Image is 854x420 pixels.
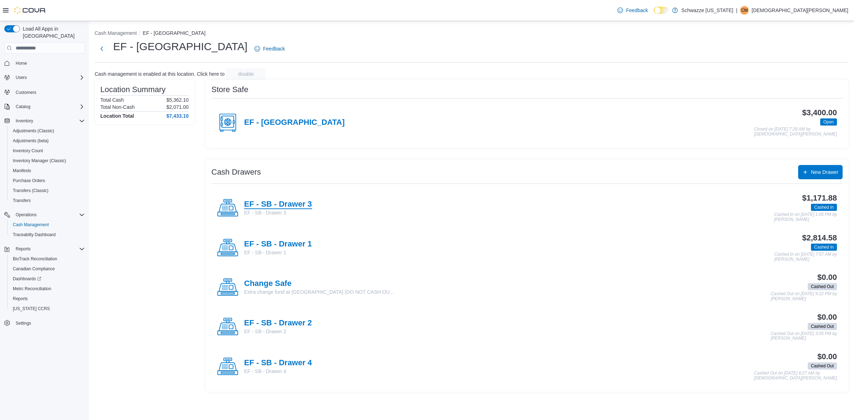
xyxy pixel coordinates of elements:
[244,240,312,249] h4: EF - SB - Drawer 1
[244,200,312,209] h4: EF - SB - Drawer 3
[7,254,88,264] button: BioTrack Reconciliation
[10,166,34,175] a: Manifests
[13,222,49,228] span: Cash Management
[626,7,648,14] span: Feedback
[13,256,57,262] span: BioTrack Reconciliation
[10,137,85,145] span: Adjustments (beta)
[13,168,31,174] span: Manifests
[4,55,85,347] nav: Complex example
[10,220,52,229] a: Cash Management
[774,252,837,262] p: Cashed In on [DATE] 7:57 AM by [PERSON_NAME]
[817,273,837,282] h3: $0.00
[167,97,189,103] p: $5,362.10
[7,136,88,146] button: Adjustments (beta)
[754,371,837,381] p: Cashed Out on [DATE] 8:27 AM by [DEMOGRAPHIC_DATA][PERSON_NAME]
[16,90,36,95] span: Customers
[820,118,837,126] span: Open
[10,196,85,205] span: Transfers
[10,196,33,205] a: Transfers
[10,127,85,135] span: Adjustments (Classic)
[13,59,30,68] a: Home
[817,352,837,361] h3: $0.00
[10,265,85,273] span: Canadian Compliance
[10,186,85,195] span: Transfers (Classic)
[1,244,88,254] button: Reports
[10,147,46,155] a: Inventory Count
[10,294,85,303] span: Reports
[7,126,88,136] button: Adjustments (Classic)
[100,85,165,94] h3: Location Summary
[13,102,85,111] span: Catalog
[752,6,848,15] p: [DEMOGRAPHIC_DATA][PERSON_NAME]
[10,166,85,175] span: Manifests
[10,265,58,273] a: Canadian Compliance
[7,294,88,304] button: Reports
[1,102,88,112] button: Catalog
[10,304,85,313] span: Washington CCRS
[615,3,650,17] a: Feedback
[1,58,88,68] button: Home
[244,319,312,328] h4: EF - SB - Drawer 2
[13,211,39,219] button: Operations
[774,212,837,222] p: Cashed In on [DATE] 1:05 PM by [PERSON_NAME]
[244,249,312,256] p: EF - SB - Drawer 1
[10,127,57,135] a: Adjustments (Classic)
[100,97,124,103] h6: Total Cash
[808,323,837,330] span: Cashed Out
[811,244,837,251] span: Cashed In
[13,296,28,302] span: Reports
[244,328,312,335] p: EF - SB - Drawer 2
[771,292,837,301] p: Cashed Out on [DATE] 9:22 PM by [PERSON_NAME]
[143,30,205,36] button: EF - [GEOGRAPHIC_DATA]
[244,118,345,127] h4: EF - [GEOGRAPHIC_DATA]
[13,158,66,164] span: Inventory Manager (Classic)
[741,6,748,15] span: CM
[771,331,837,341] p: Cashed Out on [DATE] 3:05 PM by [PERSON_NAME]
[811,169,838,176] span: New Drawer
[802,194,837,202] h3: $1,171.88
[238,70,254,78] span: disable
[14,7,46,14] img: Cova
[798,165,843,179] button: New Drawer
[13,198,31,203] span: Transfers
[1,116,88,126] button: Inventory
[100,104,135,110] h6: Total Non-Cash
[10,230,85,239] span: Traceabilty Dashboard
[823,119,834,125] span: Open
[10,156,85,165] span: Inventory Manager (Classic)
[263,45,285,52] span: Feedback
[13,286,51,292] span: Metrc Reconciliation
[244,209,312,216] p: EF - SB - Drawer 3
[211,168,261,176] h3: Cash Drawers
[7,274,88,284] a: Dashboards
[13,59,85,68] span: Home
[10,230,58,239] a: Traceabilty Dashboard
[95,30,848,38] nav: An example of EuiBreadcrumbs
[10,176,85,185] span: Purchase Orders
[13,178,45,184] span: Purchase Orders
[7,220,88,230] button: Cash Management
[10,304,53,313] a: [US_STATE] CCRS
[811,363,834,369] span: Cashed Out
[7,284,88,294] button: Metrc Reconciliation
[736,6,738,15] p: |
[252,42,288,56] a: Feedback
[13,88,39,97] a: Customers
[167,104,189,110] p: $2,071.00
[13,211,85,219] span: Operations
[16,75,27,80] span: Users
[7,166,88,176] button: Manifests
[20,25,85,39] span: Load All Apps in [GEOGRAPHIC_DATA]
[7,146,88,156] button: Inventory Count
[13,138,49,144] span: Adjustments (beta)
[10,147,85,155] span: Inventory Count
[13,73,30,82] button: Users
[244,288,394,296] p: Extra change fund at [GEOGRAPHIC_DATA] (DO NOT CASH OU...
[244,368,312,375] p: EF - SB - Drawer 4
[13,245,33,253] button: Reports
[10,156,69,165] a: Inventory Manager (Classic)
[1,318,88,328] button: Settings
[95,30,137,36] button: Cash Management
[7,186,88,196] button: Transfers (Classic)
[10,294,31,303] a: Reports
